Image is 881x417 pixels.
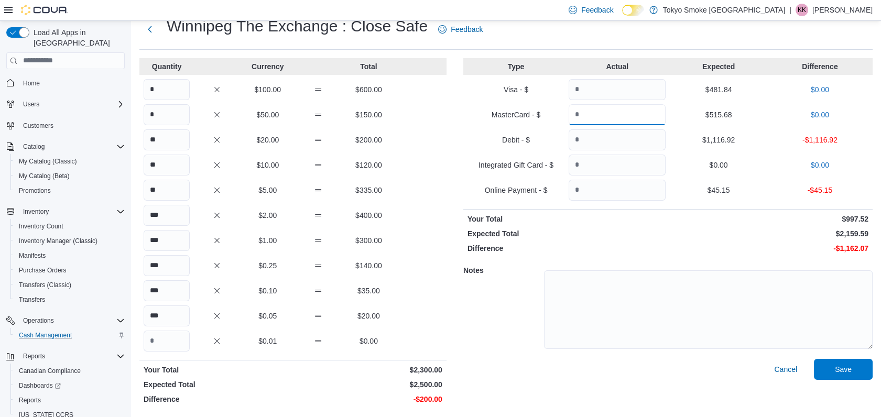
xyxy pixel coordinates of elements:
h5: Notes [463,260,542,281]
p: Difference [771,61,868,72]
input: Quantity [144,155,190,175]
p: Online Payment - $ [467,185,564,195]
span: Transfers (Classic) [15,279,125,291]
button: Next [139,19,160,40]
span: My Catalog (Beta) [19,172,70,180]
p: $400.00 [345,210,391,221]
span: Operations [23,316,54,325]
p: Visa - $ [467,84,564,95]
input: Quantity [569,155,666,175]
button: Purchase Orders [10,263,129,278]
p: Currency [245,61,291,72]
p: $0.00 [771,109,868,120]
input: Quantity [144,205,190,226]
a: Transfers [15,293,49,306]
p: Total [345,61,391,72]
span: Customers [23,122,53,130]
a: My Catalog (Beta) [15,170,74,182]
p: $2,300.00 [295,365,442,375]
button: Users [19,98,43,111]
p: $35.00 [345,286,391,296]
span: My Catalog (Beta) [15,170,125,182]
p: $481.84 [670,84,767,95]
span: Save [835,364,852,375]
p: $0.05 [245,311,291,321]
p: MasterCard - $ [467,109,564,120]
p: | [789,4,791,16]
p: $2,500.00 [295,379,442,390]
p: $150.00 [345,109,391,120]
span: Cancel [774,364,797,375]
span: Reports [23,352,45,360]
button: Customers [2,118,129,133]
a: Cash Management [15,329,76,342]
button: My Catalog (Classic) [10,154,129,169]
span: Operations [19,314,125,327]
button: My Catalog (Beta) [10,169,129,183]
button: Cancel [770,359,801,380]
input: Quantity [144,104,190,125]
p: $140.00 [345,260,391,271]
button: Inventory [19,205,53,218]
span: Users [19,98,125,111]
button: Save [814,359,873,380]
span: Purchase Orders [19,266,67,275]
p: Expected Total [144,379,291,390]
p: $50.00 [245,109,291,120]
span: Promotions [19,186,51,195]
button: Canadian Compliance [10,364,129,378]
p: $515.68 [670,109,767,120]
p: Quantity [144,61,190,72]
p: $10.00 [245,160,291,170]
span: Catalog [23,142,45,151]
p: $0.00 [670,160,767,170]
span: KK [798,4,806,16]
p: $2,159.59 [670,228,868,239]
button: Reports [19,350,49,363]
p: Expected Total [467,228,666,239]
span: Reports [15,394,125,407]
p: Your Total [144,365,291,375]
p: $120.00 [345,160,391,170]
button: Users [2,97,129,112]
p: -$45.15 [771,185,868,195]
p: $0.25 [245,260,291,271]
button: Inventory Manager (Classic) [10,234,129,248]
p: Debit - $ [467,135,564,145]
span: Dashboards [15,379,125,392]
p: $0.00 [771,160,868,170]
p: $300.00 [345,235,391,246]
input: Quantity [569,129,666,150]
p: Actual [569,61,666,72]
span: Manifests [15,249,125,262]
p: $0.00 [771,84,868,95]
p: $1.00 [245,235,291,246]
p: -$200.00 [295,394,442,404]
button: Operations [19,314,58,327]
span: Canadian Compliance [15,365,125,377]
p: Integrated Gift Card - $ [467,160,564,170]
a: Dashboards [10,378,129,393]
button: Manifests [10,248,129,263]
div: Kelsey Kaneski [796,4,808,16]
button: Cash Management [10,328,129,343]
button: Catalog [19,140,49,153]
p: $45.15 [670,185,767,195]
input: Dark Mode [622,5,644,16]
span: Inventory Manager (Classic) [19,237,97,245]
span: Inventory [19,205,125,218]
span: Inventory Count [19,222,63,231]
a: Inventory Manager (Classic) [15,235,102,247]
span: Transfers [19,295,45,304]
span: Inventory [23,207,49,216]
span: Transfers (Classic) [19,281,71,289]
button: Operations [2,313,129,328]
span: Customers [19,119,125,132]
p: $2.00 [245,210,291,221]
a: Reports [15,394,45,407]
span: Cash Management [19,331,72,339]
p: Difference [144,394,291,404]
span: My Catalog (Classic) [19,157,77,166]
span: Transfers [15,293,125,306]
